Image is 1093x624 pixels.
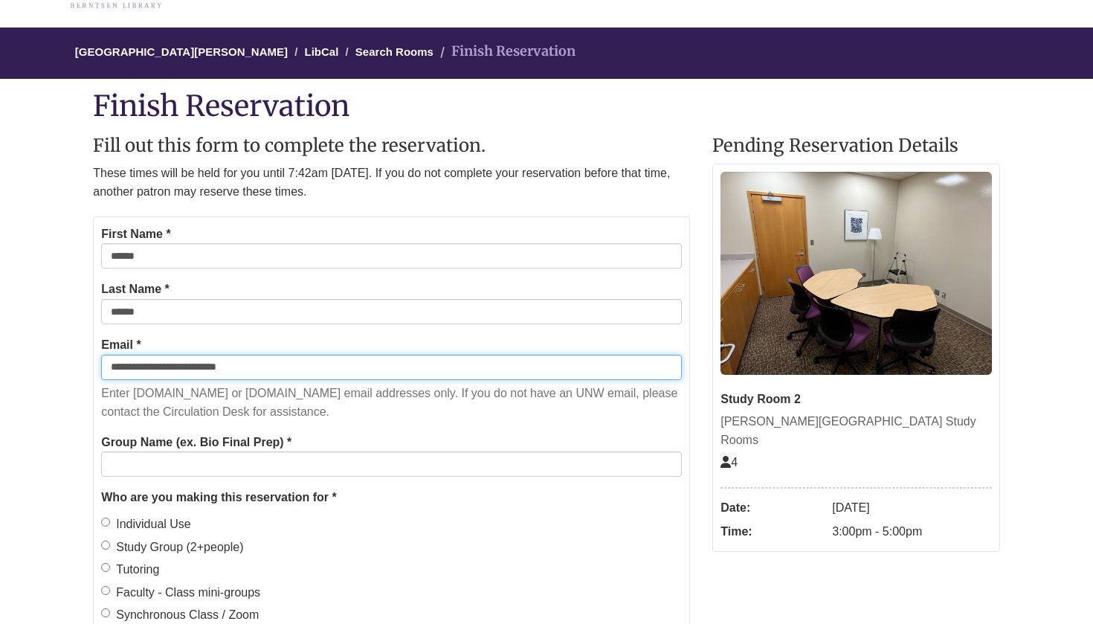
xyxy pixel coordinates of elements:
nav: Breadcrumb [93,28,1000,79]
legend: Who are you making this reservation for * [101,488,682,507]
label: Group Name (ex. Bio Final Prep) * [101,433,291,452]
label: Last Name * [101,280,170,299]
a: LibCal [305,45,339,58]
h2: Fill out this form to complete the reservation. [93,136,690,155]
h2: Pending Reservation Details [712,136,1000,155]
label: First Name * [101,225,170,244]
input: Study Group (2+people) [101,541,110,550]
dt: Date: [720,496,825,520]
label: Study Group (2+people) [101,538,243,557]
a: Search Rooms [355,45,433,58]
dt: Time: [720,520,825,544]
label: Individual Use [101,515,191,534]
input: Synchronous Class / Zoom [101,608,110,617]
div: Study Room 2 [720,390,992,409]
label: Email * [101,335,141,355]
a: [GEOGRAPHIC_DATA][PERSON_NAME] [75,45,288,58]
div: [PERSON_NAME][GEOGRAPHIC_DATA] Study Rooms [720,412,992,450]
input: Individual Use [101,518,110,527]
dd: 3:00pm - 5:00pm [832,520,992,544]
input: Faculty - Class mini-groups [101,586,110,595]
label: Faculty - Class mini-groups [101,583,260,602]
dd: [DATE] [832,496,992,520]
h1: Finish Reservation [93,90,1000,121]
p: These times will be held for you until 7:42am [DATE]. If you do not complete your reservation bef... [93,164,690,202]
p: Enter [DOMAIN_NAME] or [DOMAIN_NAME] email addresses only. If you do not have an UNW email, pleas... [101,384,682,422]
span: The capacity of this space [720,456,738,469]
img: Study Room 2 [720,172,992,376]
label: Tutoring [101,560,159,579]
li: Finish Reservation [436,41,575,62]
input: Tutoring [101,563,110,572]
